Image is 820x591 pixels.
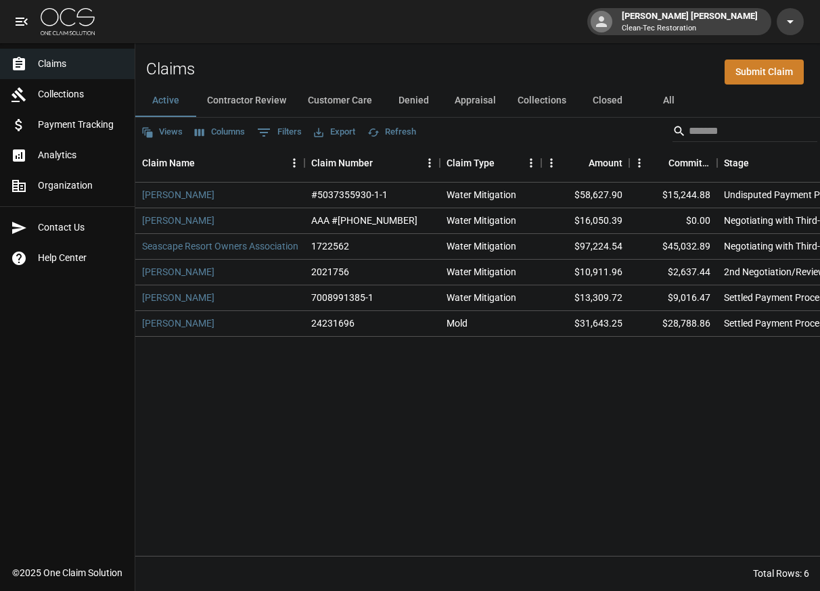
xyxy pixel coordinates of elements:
a: Submit Claim [725,60,804,85]
div: 2021756 [311,265,349,279]
button: Sort [570,153,589,172]
div: $28,788.86 [629,311,717,337]
div: Water Mitigation [447,265,516,279]
button: Menu [541,153,562,173]
div: $58,627.90 [541,183,629,208]
a: [PERSON_NAME] [142,214,214,227]
div: Claim Name [142,144,195,182]
div: 1722562 [311,239,349,253]
button: Customer Care [297,85,383,117]
button: Show filters [254,122,305,143]
span: Payment Tracking [38,118,124,132]
div: $13,309.72 [541,285,629,311]
button: Denied [383,85,444,117]
button: Menu [521,153,541,173]
img: ocs-logo-white-transparent.png [41,8,95,35]
p: Clean-Tec Restoration [622,23,758,34]
button: Menu [629,153,650,173]
button: Contractor Review [196,85,297,117]
button: Refresh [364,122,419,143]
div: Water Mitigation [447,239,516,253]
div: Water Mitigation [447,291,516,304]
span: Claims [38,57,124,71]
div: Total Rows: 6 [753,567,809,580]
div: Claim Type [447,144,495,182]
button: open drawer [8,8,35,35]
span: Contact Us [38,220,124,235]
div: $45,032.89 [629,234,717,260]
button: Sort [749,153,768,172]
div: $97,224.54 [541,234,629,260]
div: Stage [724,144,749,182]
div: 7008991385-1 [311,291,373,304]
button: Menu [284,153,304,173]
div: Committed Amount [629,144,717,182]
div: AAA #1006-34-4626 [311,214,417,227]
div: Claim Number [311,144,373,182]
div: Mold [447,316,468,330]
div: $31,643.25 [541,311,629,337]
div: Search [673,120,817,145]
div: Claim Number [304,144,440,182]
div: © 2025 One Claim Solution [12,566,122,580]
div: $16,050.39 [541,208,629,234]
button: Menu [419,153,440,173]
button: Export [311,122,359,143]
button: Views [138,122,186,143]
div: $2,637.44 [629,260,717,285]
button: All [638,85,699,117]
div: Committed Amount [668,144,710,182]
span: Organization [38,179,124,193]
div: $15,244.88 [629,183,717,208]
button: Collections [507,85,577,117]
div: $10,911.96 [541,260,629,285]
div: Claim Name [135,144,304,182]
div: [PERSON_NAME] [PERSON_NAME] [616,9,763,34]
a: Seascape Resort Owners Association [142,239,298,253]
span: Help Center [38,251,124,265]
div: dynamic tabs [135,85,820,117]
button: Active [135,85,196,117]
h2: Claims [146,60,195,79]
div: Water Mitigation [447,188,516,202]
a: [PERSON_NAME] [142,188,214,202]
a: [PERSON_NAME] [142,291,214,304]
div: Water Mitigation [447,214,516,227]
div: 24231696 [311,316,355,330]
div: #5037355930-1-1 [311,188,388,202]
button: Sort [195,153,214,172]
span: Collections [38,87,124,101]
div: Claim Type [440,144,541,182]
a: [PERSON_NAME] [142,265,214,279]
span: Analytics [38,148,124,162]
button: Closed [577,85,638,117]
button: Select columns [191,122,248,143]
button: Sort [495,153,514,172]
div: Amount [541,144,629,182]
div: $0.00 [629,208,717,234]
a: [PERSON_NAME] [142,316,214,330]
button: Appraisal [444,85,507,117]
div: Amount [589,144,622,182]
button: Sort [373,153,392,172]
div: $9,016.47 [629,285,717,311]
button: Sort [650,153,668,172]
